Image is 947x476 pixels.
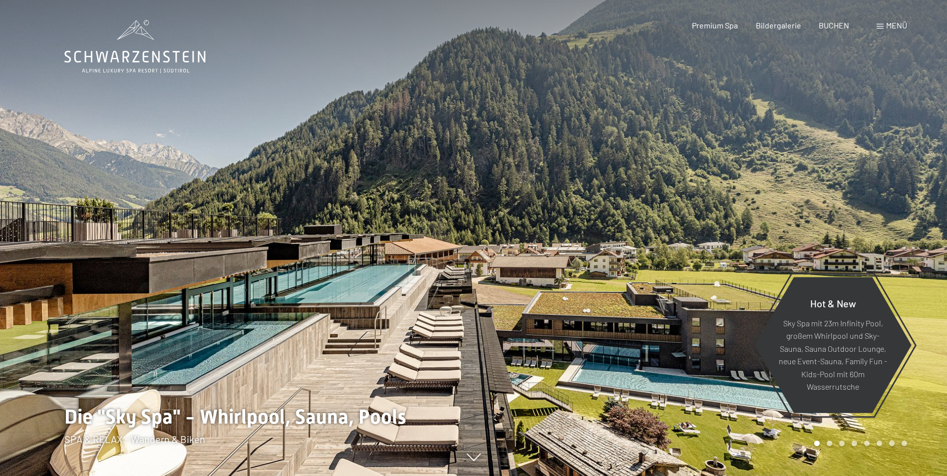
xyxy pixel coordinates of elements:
div: Carousel Page 5 [864,441,870,446]
div: Carousel Page 6 [877,441,882,446]
div: Carousel Page 8 [902,441,907,446]
a: Hot & New Sky Spa mit 23m Infinity Pool, großem Whirlpool und Sky-Sauna, Sauna Outdoor Lounge, ne... [754,276,912,414]
div: Carousel Pagination [811,441,907,446]
a: Bildergalerie [756,20,801,30]
div: Carousel Page 4 [852,441,857,446]
div: Carousel Page 1 (Current Slide) [814,441,820,446]
span: Menü [886,20,907,30]
div: Carousel Page 2 [827,441,832,446]
a: BUCHEN [819,20,849,30]
div: Carousel Page 7 [889,441,895,446]
p: Sky Spa mit 23m Infinity Pool, großem Whirlpool und Sky-Sauna, Sauna Outdoor Lounge, neue Event-S... [779,316,887,393]
span: Hot & New [810,297,856,309]
a: Premium Spa [692,20,738,30]
div: Carousel Page 3 [839,441,845,446]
